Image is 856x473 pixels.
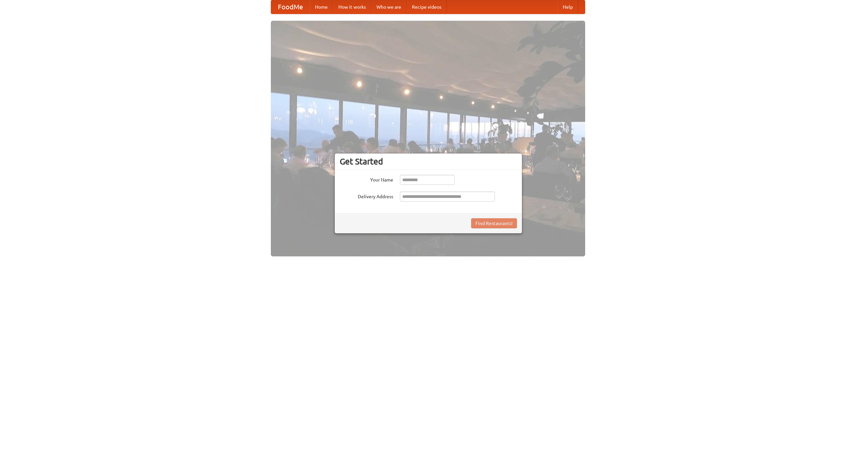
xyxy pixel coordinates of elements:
label: Your Name [340,175,393,183]
button: Find Restaurants! [471,218,517,228]
a: How it works [333,0,371,14]
a: Help [557,0,578,14]
a: Recipe videos [407,0,447,14]
h3: Get Started [340,156,517,166]
a: Home [310,0,333,14]
label: Delivery Address [340,192,393,200]
a: Who we are [371,0,407,14]
a: FoodMe [271,0,310,14]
